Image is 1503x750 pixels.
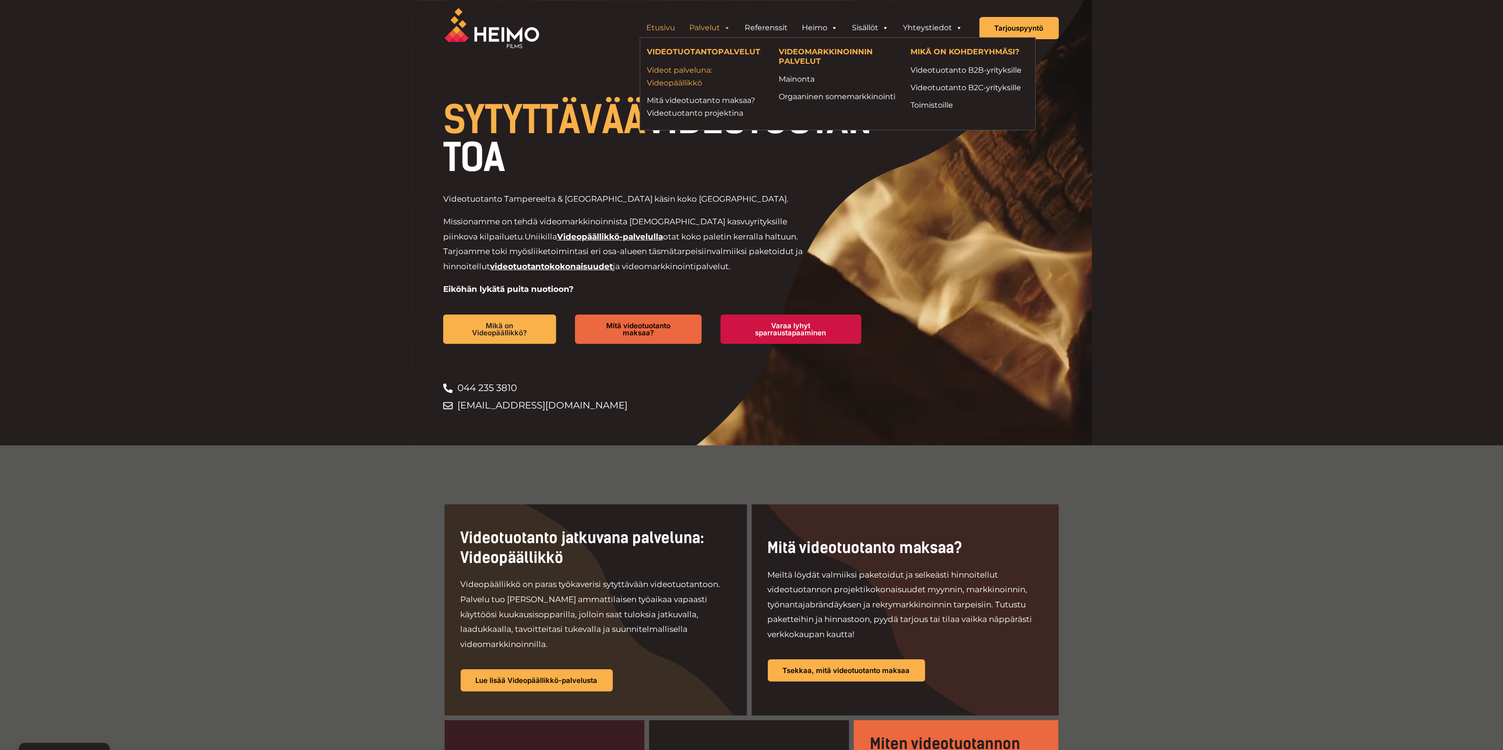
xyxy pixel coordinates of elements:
[443,97,645,143] span: SYTYTTÄVÄÄ
[738,18,795,37] a: Referenssit
[779,90,896,103] a: Orgaaninen somemarkkinointi
[795,18,845,37] a: Heimo
[736,322,846,336] span: Varaa lyhyt sparraustapaaminen
[575,315,701,344] a: Mitä videotuotanto maksaa?
[647,94,765,119] a: Mitä videotuotanto maksaa?Videotuotanto projektina
[455,379,517,397] span: 044 235 3810
[910,81,1028,94] a: Videotuotanto B2C-yrityksille
[721,315,861,344] a: Varaa lyhyt sparraustapaaminen
[590,322,686,336] span: Mitä videotuotanto maksaa?
[779,73,896,85] a: Mainonta
[476,677,598,684] span: Lue lisää Videopäällikkö-palvelusta
[783,667,910,674] span: Tsekkaa, mitä videotuotanto maksaa
[443,397,880,414] a: [EMAIL_ADDRESS][DOMAIN_NAME]
[647,64,765,89] a: Videot palveluna: Videopäällikkö
[443,379,880,397] a: 044 235 3810
[613,262,730,271] span: ja videomarkkinointipalvelut.
[683,18,738,37] a: Palvelut
[910,99,1028,111] a: Toimistoille
[779,47,896,68] h4: VIDEOMARKKINOINNIN PALVELUT
[490,262,613,271] a: videotuotantokokonaisuudet
[443,247,803,271] span: valmiiksi paketoidut ja hinnoitellut
[458,322,541,336] span: Mikä on Videopäällikkö?
[910,64,1028,77] a: Videotuotanto B2B-yrityksille
[443,192,816,207] p: Videotuotanto Tampereelta & [GEOGRAPHIC_DATA] käsin koko [GEOGRAPHIC_DATA].
[443,101,880,177] h1: VIDEOTUOTANTOA
[443,315,557,344] a: Mikä on Videopäällikkö?
[531,247,712,256] span: liiketoimintasi eri osa-alueen täsmätarpeisiin
[524,232,557,241] span: Uniikilla
[979,17,1059,39] a: Tarjouspyyntö
[443,214,816,274] p: Missionamme on tehdä videomarkkinoinnista [DEMOGRAPHIC_DATA] kasvuyrityksille piinkova kilpailuetu.
[768,568,1043,642] p: Meiltä löydät valmiiksi paketoidut ja selkeästi hinnoitellut videotuotannon projektikokonaisuudet...
[461,577,731,652] p: Videopäällikkö on paras työkaverisi sytyttävään videotuotantoon. Palvelu tuo [PERSON_NAME] ammatt...
[455,397,627,414] span: [EMAIL_ADDRESS][DOMAIN_NAME]
[896,18,970,37] a: Yhteystiedot
[768,659,925,682] a: Tsekkaa, mitä videotuotanto maksaa
[445,8,539,48] img: Heimo Filmsin logo
[768,538,1043,558] h2: Mitä videotuotanto maksaa?
[910,47,1028,59] h4: MIKÄ ON KOHDERYHMÄSI?
[557,232,663,241] a: Videopäällikkö-palvelulla
[461,528,731,568] h2: Videotuotanto jatkuvana palveluna: Videopäällikkö
[461,669,613,691] a: Lue lisää Videopäällikkö-palvelusta
[647,47,765,59] h4: VIDEOTUOTANTOPALVELUT
[443,284,574,294] strong: Eiköhän lykätä puita nuotioon?
[640,18,683,37] a: Etusivu
[845,18,896,37] a: Sisällöt
[635,18,975,37] aside: Header Widget 1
